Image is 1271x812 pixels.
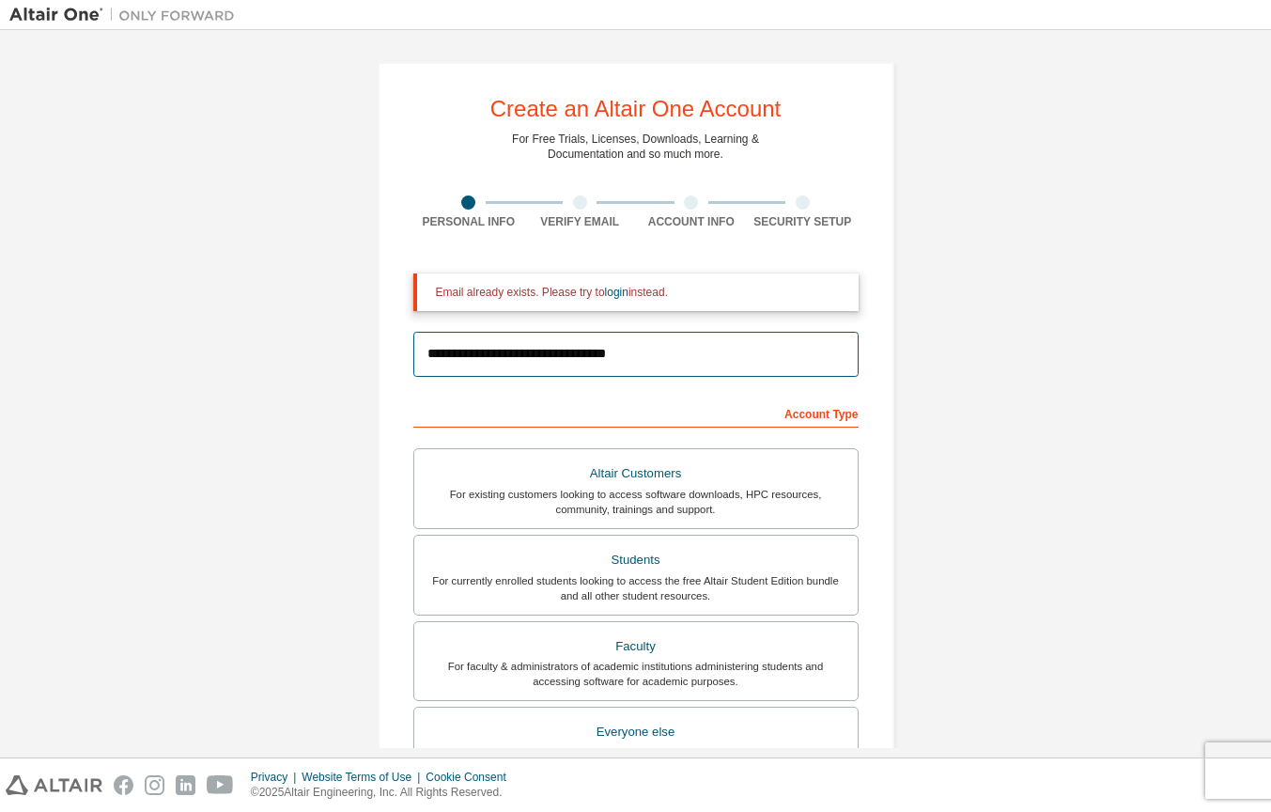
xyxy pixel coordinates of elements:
div: Verify Email [524,214,636,229]
img: Altair One [9,6,244,24]
div: Privacy [251,770,302,785]
div: For faculty & administrators of academic institutions administering students and accessing softwa... [426,659,846,689]
div: Email already exists. Please try to instead. [436,285,844,300]
img: linkedin.svg [176,775,195,795]
div: Account Info [636,214,748,229]
a: login [605,286,628,299]
div: Cookie Consent [426,770,517,785]
div: Faculty [426,633,846,660]
div: For currently enrolled students looking to access the free Altair Student Edition bundle and all ... [426,573,846,603]
div: For Free Trials, Licenses, Downloads, Learning & Documentation and so much more. [512,132,759,162]
img: facebook.svg [114,775,133,795]
p: © 2025 Altair Engineering, Inc. All Rights Reserved. [251,785,518,801]
div: Personal Info [413,214,525,229]
div: For individuals, businesses and everyone else looking to try Altair software and explore our prod... [426,745,846,775]
div: Altair Customers [426,461,846,487]
img: altair_logo.svg [6,775,102,795]
div: Account Type [413,398,859,428]
div: Create an Altair One Account [490,98,782,120]
img: youtube.svg [207,775,234,795]
div: For existing customers looking to access software downloads, HPC resources, community, trainings ... [426,487,846,517]
div: Students [426,547,846,573]
img: instagram.svg [145,775,164,795]
div: Website Terms of Use [302,770,426,785]
div: Security Setup [747,214,859,229]
div: Everyone else [426,719,846,745]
